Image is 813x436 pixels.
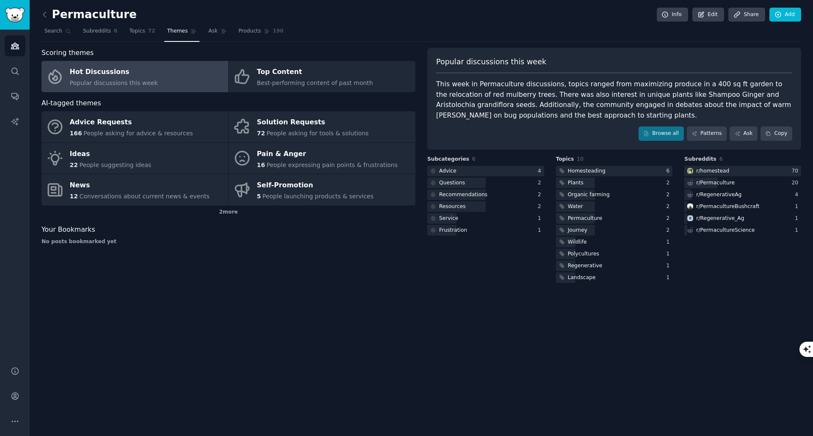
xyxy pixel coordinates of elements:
[556,156,574,163] span: Topics
[666,203,673,211] div: 2
[79,193,209,200] span: Conversations about current news & events
[41,174,228,206] a: News12Conversations about current news & events
[263,193,373,200] span: People launching products & services
[568,239,587,246] div: Wildlife
[684,213,801,224] a: Regenerative_Agr/Regenerative_Ag1
[439,179,465,187] div: Questions
[83,130,193,137] span: People asking for advice & resources
[5,8,25,22] img: GummySearch logo
[696,227,755,234] div: r/ PermacultureScience
[666,179,673,187] div: 2
[769,8,801,22] a: Add
[436,57,546,67] span: Popular discussions this week
[538,227,544,234] div: 1
[568,167,606,175] div: Homesteading
[577,156,583,162] span: 10
[427,213,544,224] a: Service1
[41,143,228,174] a: Ideas22People suggesting ideas
[568,191,610,199] div: Organic farming
[70,193,78,200] span: 12
[167,27,188,35] span: Themes
[684,189,801,200] a: r/RegenerativeAg4
[568,179,583,187] div: Plants
[148,27,155,35] span: 72
[684,178,801,188] a: r/Permaculture20
[273,27,284,35] span: 190
[439,167,456,175] div: Advice
[41,8,137,22] h2: Permaculture
[114,27,118,35] span: 6
[568,274,596,282] div: Landscape
[427,225,544,236] a: Frustration1
[266,162,398,168] span: People expressing pain points & frustrations
[439,215,458,222] div: Service
[687,126,727,141] a: Patterns
[687,203,693,209] img: PermacultureBushcraft
[666,239,673,246] div: 1
[427,189,544,200] a: Recommendations2
[427,178,544,188] a: Questions2
[556,189,673,200] a: Organic farming2
[568,262,603,270] div: Regenerative
[439,203,466,211] div: Resources
[257,162,265,168] span: 16
[556,249,673,259] a: Polycultures1
[80,25,120,42] a: Subreddits6
[129,27,145,35] span: Topics
[791,179,801,187] div: 20
[257,130,265,137] span: 72
[556,213,673,224] a: Permaculture2
[427,166,544,176] a: Advice4
[238,27,261,35] span: Products
[257,179,374,192] div: Self-Promotion
[696,179,735,187] div: r/ Permaculture
[538,203,544,211] div: 2
[208,27,218,35] span: Ask
[696,215,744,222] div: r/ Regenerative_Ag
[229,174,415,206] a: Self-Promotion5People launching products & services
[684,156,716,163] span: Subreddits
[538,167,544,175] div: 4
[70,80,158,86] span: Popular discussions this week
[70,66,158,79] div: Hot Discussions
[666,262,673,270] div: 1
[556,225,673,236] a: Journey2
[41,61,228,92] a: Hot DiscussionsPopular discussions this week
[164,25,200,42] a: Themes
[41,25,74,42] a: Search
[666,215,673,222] div: 2
[257,66,373,79] div: Top Content
[684,201,801,212] a: PermacultureBushcraftr/PermacultureBushcraft1
[70,116,193,129] div: Advice Requests
[666,167,673,175] div: 6
[79,162,151,168] span: People suggesting ideas
[538,215,544,222] div: 1
[666,250,673,258] div: 1
[70,130,82,137] span: 166
[556,237,673,247] a: Wildlife1
[41,225,95,235] span: Your Bookmarks
[70,162,78,168] span: 22
[41,111,228,143] a: Advice Requests166People asking for advice & resources
[205,25,230,42] a: Ask
[556,261,673,271] a: Regenerative1
[687,168,693,174] img: homestead
[538,179,544,187] div: 2
[257,80,373,86] span: Best-performing content of past month
[556,166,673,176] a: Homesteading6
[795,215,801,222] div: 1
[666,227,673,234] div: 2
[556,201,673,212] a: Water2
[568,250,599,258] div: Polycultures
[41,206,415,219] div: 2 more
[257,147,398,161] div: Pain & Anger
[795,191,801,199] div: 4
[760,126,792,141] button: Copy
[70,147,152,161] div: Ideas
[684,166,801,176] a: homesteadr/homestead70
[568,227,587,234] div: Journey
[696,191,741,199] div: r/ RegenerativeAg
[41,48,94,58] span: Scoring themes
[687,215,693,221] img: Regenerative_Ag
[791,167,801,175] div: 70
